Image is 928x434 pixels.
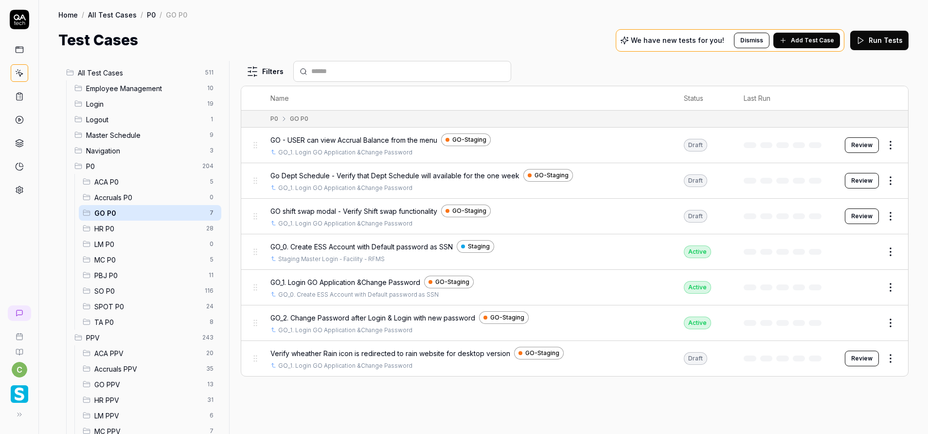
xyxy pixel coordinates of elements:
[79,283,221,299] div: Drag to reorderSO P0116
[86,83,201,94] span: Employee Management
[206,238,217,250] span: 0
[468,242,490,251] span: Staging
[86,146,204,156] span: Navigation
[79,314,221,330] div: Drag to reorderTA P08
[79,221,221,236] div: Drag to reorderHR P028
[202,223,217,234] span: 28
[160,10,162,19] div: /
[290,114,308,123] div: GO P0
[86,130,204,140] span: Master Schedule
[270,277,420,287] span: GO_1. Login GO Application &Change Password
[845,173,879,189] a: Review
[203,378,217,390] span: 13
[270,170,519,181] span: Go Dept Schedule - Verify that Dept Schedule will available for the one week
[82,10,84,19] div: /
[94,379,201,390] span: GO PPV
[241,234,908,270] tr: GO_0. Create ESS Account with Default password as SSNStagingStaging Master Login - Facility - RFM...
[674,86,734,111] th: Status
[94,239,204,249] span: LM P0
[523,169,573,182] a: GO-Staging
[490,313,524,322] span: GO-Staging
[278,148,412,157] a: GO_1. Login GO Application &Change Password
[278,290,439,299] a: GO_0. Create ESS Account with Default password as SSN
[441,133,491,146] a: GO-Staging
[278,361,412,370] a: GO_1. Login GO Application &Change Password
[278,219,412,228] a: GO_1. Login GO Application &Change Password
[206,316,217,328] span: 8
[241,163,908,199] tr: Go Dept Schedule - Verify that Dept Schedule will available for the one weekGO-StagingGO_1. Login...
[457,240,494,253] a: Staging
[71,96,221,112] div: Drag to reorderLogin19
[278,326,412,335] a: GO_1. Login GO Application &Change Password
[270,242,453,252] span: GO_0. Create ESS Account with Default password as SSN
[261,86,674,111] th: Name
[147,10,156,19] a: P0
[198,332,217,343] span: 243
[201,285,217,297] span: 116
[845,137,879,153] button: Review
[202,347,217,359] span: 20
[435,278,469,286] span: GO-Staging
[441,205,491,217] a: GO-Staging
[58,29,138,51] h1: Test Cases
[4,325,35,340] a: Book a call with us
[241,305,908,341] tr: GO_2. Change Password after Login & Login with new passwordGO-StagingGO_1. Login GO Application &...
[206,207,217,219] span: 7
[94,286,199,296] span: SO P0
[94,255,204,265] span: MC P0
[79,361,221,377] div: Drag to reorderAccruals PPV35
[94,302,200,312] span: SPOT P0
[79,189,221,205] div: Drag to reorderAccruals P00
[79,392,221,408] div: Drag to reorderHR PPV31
[241,128,908,163] tr: GO - USER can view Accrual Balance from the menuGO-StagingGO_1. Login GO Application &Change Pass...
[166,10,187,19] div: GO P0
[850,31,909,50] button: Run Tests
[684,210,707,223] div: Draft
[206,176,217,188] span: 5
[94,364,200,374] span: Accruals PPV
[791,36,834,45] span: Add Test Case
[12,362,27,377] span: c
[58,10,78,19] a: Home
[94,208,204,218] span: GO P0
[71,80,221,96] div: Drag to reorderEmployee Management10
[241,341,908,376] tr: Verify wheather Rain icon is redirected to rain website for desktop versionGO-StagingGO_1. Login ...
[86,114,204,125] span: Logout
[141,10,143,19] div: /
[684,245,711,258] div: Active
[241,270,908,305] tr: GO_1. Login GO Application &Change PasswordGO-StagingGO_0. Create ESS Account with Default passwo...
[94,348,200,359] span: ACA PPV
[845,208,879,224] button: Review
[734,33,769,48] button: Dismiss
[71,330,221,345] div: Drag to reorderPPV243
[202,301,217,312] span: 24
[94,411,204,421] span: LM PPV
[424,276,474,288] a: GO-Staging
[198,160,217,172] span: 204
[845,351,879,366] button: Review
[94,317,204,327] span: TA P0
[684,174,707,187] div: Draft
[78,68,199,78] span: All Test Cases
[79,299,221,314] div: Drag to reorderSPOT P024
[684,352,707,365] div: Draft
[11,385,28,403] img: Smartlinx Logo
[206,145,217,156] span: 3
[241,199,908,234] tr: GO shift swap modal - Verify Shift swap functionalityGO-StagingGO_1. Login GO Application &Change...
[631,37,724,44] p: We have new tests for you!
[86,333,196,343] span: PPV
[206,410,217,421] span: 6
[4,340,35,356] a: Documentation
[535,171,569,180] span: GO-Staging
[206,254,217,265] span: 5
[86,99,201,109] span: Login
[201,67,217,78] span: 511
[94,192,204,203] span: Accruals P0
[86,161,196,171] span: P0
[71,127,221,143] div: Drag to reorderMaster Schedule9
[270,348,510,359] span: Verify wheather Rain icon is redirected to rain website for desktop version
[278,184,412,192] a: GO_1. Login GO Application &Change Password
[206,129,217,141] span: 9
